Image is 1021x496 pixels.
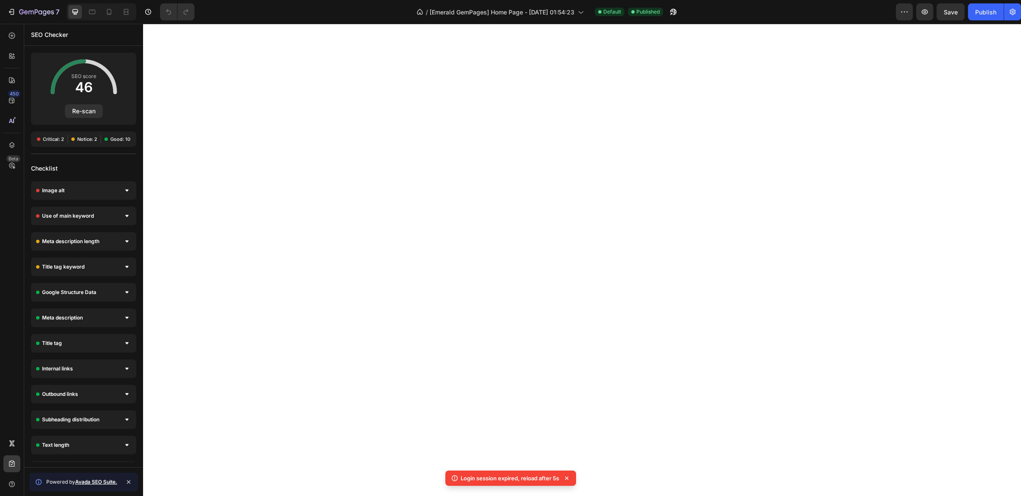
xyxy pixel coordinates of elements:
button: Save [933,3,961,20]
span: Outbound links [42,390,78,398]
span: Google Structure Data [42,288,96,297]
span: Use of main keyword [42,212,94,220]
div: Beta [6,155,20,162]
p: Login session expired, reload after 5s [461,474,559,482]
span: Save [940,8,954,16]
div: Checklist [24,161,143,176]
div: Undo/Redo [160,3,194,20]
span: Subheading distribution [42,415,99,424]
span: SEO score [71,72,96,81]
span: Meta description length [42,237,99,246]
a: Avada SEO Suite. [75,479,117,485]
button: Re-scan [65,104,103,118]
div: Publish [972,8,993,17]
span: Default [603,8,621,16]
button: 7 [3,3,63,20]
span: Published [636,8,660,16]
iframe: To enrich screen reader interactions, please activate Accessibility in Grammarly extension settings [143,24,1021,496]
span: / [426,8,428,17]
span: [Emerald GemPages] Home Page - [DATE] 01:54:23 [430,8,574,17]
span: Good: 10 [110,136,130,143]
span: Image alt [42,186,65,195]
span: Meta description [42,314,83,322]
span: Powered by [46,478,117,486]
button: Publish [965,3,1000,20]
span: Title tag [42,339,62,347]
p: 7 [56,7,59,17]
p: SEO Checker [31,30,68,40]
span: 46 [71,81,96,94]
span: Internal links [42,364,73,373]
span: Title tag keyword [42,263,84,271]
span: Notice: 2 [77,136,97,143]
div: 450 [8,90,20,97]
span: Critical: 2 [43,136,64,143]
span: Text length [42,441,69,449]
